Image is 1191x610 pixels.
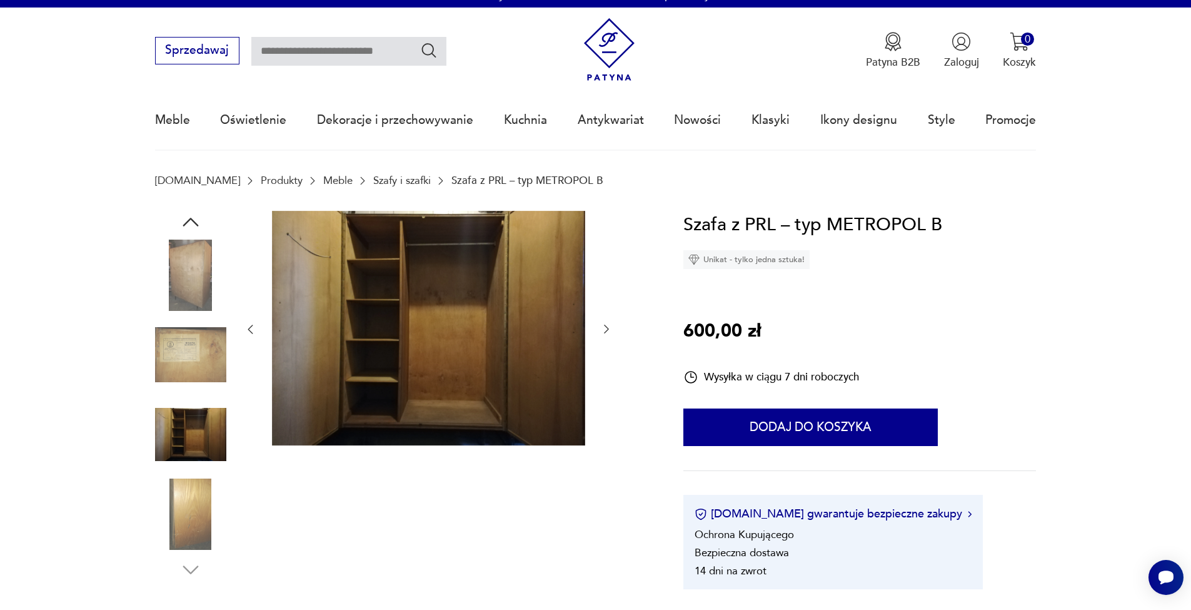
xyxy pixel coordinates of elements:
[695,564,766,578] li: 14 dni na zwrot
[866,32,920,69] a: Ikona medaluPatyna B2B
[155,175,240,186] a: [DOMAIN_NAME]
[683,409,938,446] button: Dodaj do koszyka
[155,46,239,56] a: Sprzedawaj
[155,91,190,149] a: Meble
[451,175,603,186] p: Szafa z PRL – typ METROPOL B
[985,91,1036,149] a: Promocje
[272,211,585,446] img: Zdjęcie produktu Szafa z PRL – typ METROPOL B
[674,91,721,149] a: Nowości
[504,91,547,149] a: Kuchnia
[155,399,226,470] img: Zdjęcie produktu Szafa z PRL – typ METROPOL B
[155,240,226,311] img: Zdjęcie produktu Szafa z PRL – typ METROPOL B
[944,55,979,69] p: Zaloguj
[751,91,790,149] a: Klasyki
[820,91,897,149] a: Ikony designu
[695,546,789,560] li: Bezpieczna dostawa
[578,18,641,81] img: Patyna - sklep z meblami i dekoracjami vintage
[1003,55,1036,69] p: Koszyk
[420,41,438,59] button: Szukaj
[683,370,859,385] div: Wysyłka w ciągu 7 dni roboczych
[155,37,239,64] button: Sprzedawaj
[866,32,920,69] button: Patyna B2B
[317,91,473,149] a: Dekoracje i przechowywanie
[578,91,644,149] a: Antykwariat
[220,91,286,149] a: Oświetlenie
[688,254,700,265] img: Ikona diamentu
[883,32,903,51] img: Ikona medalu
[695,527,794,542] li: Ochrona Kupującego
[323,175,353,186] a: Meble
[1003,32,1036,69] button: 0Koszyk
[1148,560,1183,595] iframe: Smartsupp widget button
[695,508,707,521] img: Ikona certyfikatu
[695,506,972,522] button: [DOMAIN_NAME] gwarantuje bezpieczne zakupy
[1021,33,1034,46] div: 0
[683,317,761,346] p: 600,00 zł
[373,175,431,186] a: Szafy i szafki
[683,211,942,240] h1: Szafa z PRL – typ METROPOL B
[866,55,920,69] p: Patyna B2B
[928,91,955,149] a: Style
[1010,32,1029,51] img: Ikona koszyka
[968,511,972,517] img: Ikona strzałki w prawo
[952,32,971,51] img: Ikonka użytkownika
[155,319,226,390] img: Zdjęcie produktu Szafa z PRL – typ METROPOL B
[155,479,226,550] img: Zdjęcie produktu Szafa z PRL – typ METROPOL B
[261,175,303,186] a: Produkty
[683,250,810,269] div: Unikat - tylko jedna sztuka!
[944,32,979,69] button: Zaloguj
